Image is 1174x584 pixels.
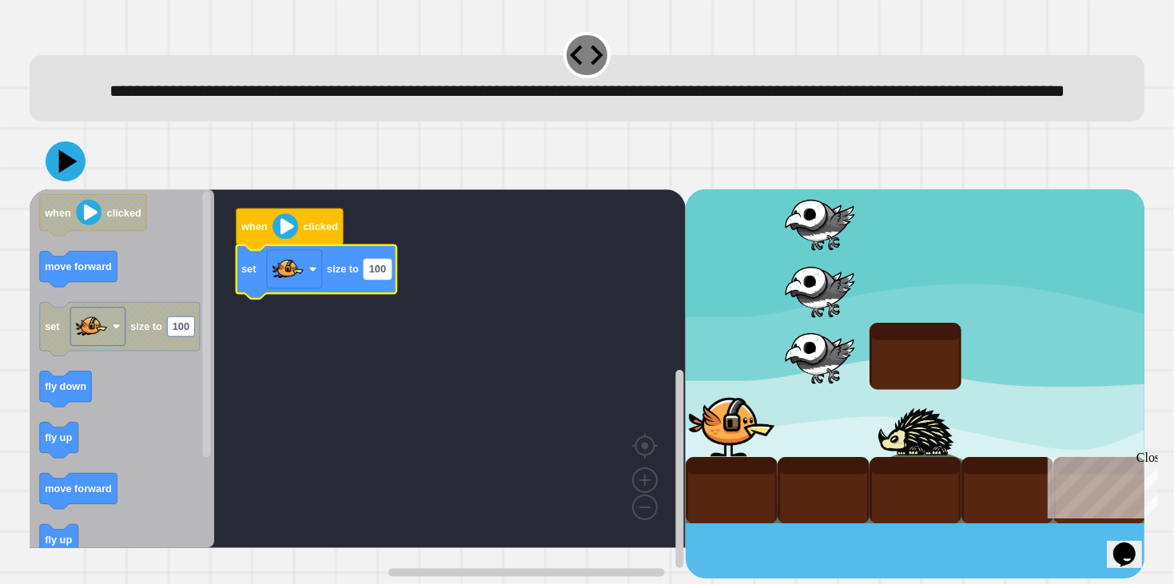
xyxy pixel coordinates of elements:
[30,189,686,578] div: Blockly Workspace
[6,6,110,101] div: Chat with us now!Close
[44,207,71,219] text: when
[1041,451,1158,518] iframe: chat widget
[45,260,112,272] text: move forward
[45,381,86,393] text: fly down
[130,321,162,333] text: size to
[327,264,359,276] text: size to
[241,264,257,276] text: set
[173,321,189,333] text: 100
[106,207,141,219] text: clicked
[241,220,268,232] text: when
[303,220,337,232] text: clicked
[369,264,386,276] text: 100
[45,321,60,333] text: set
[45,534,72,546] text: fly up
[45,483,112,495] text: move forward
[45,432,72,444] text: fly up
[1107,520,1158,568] iframe: chat widget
